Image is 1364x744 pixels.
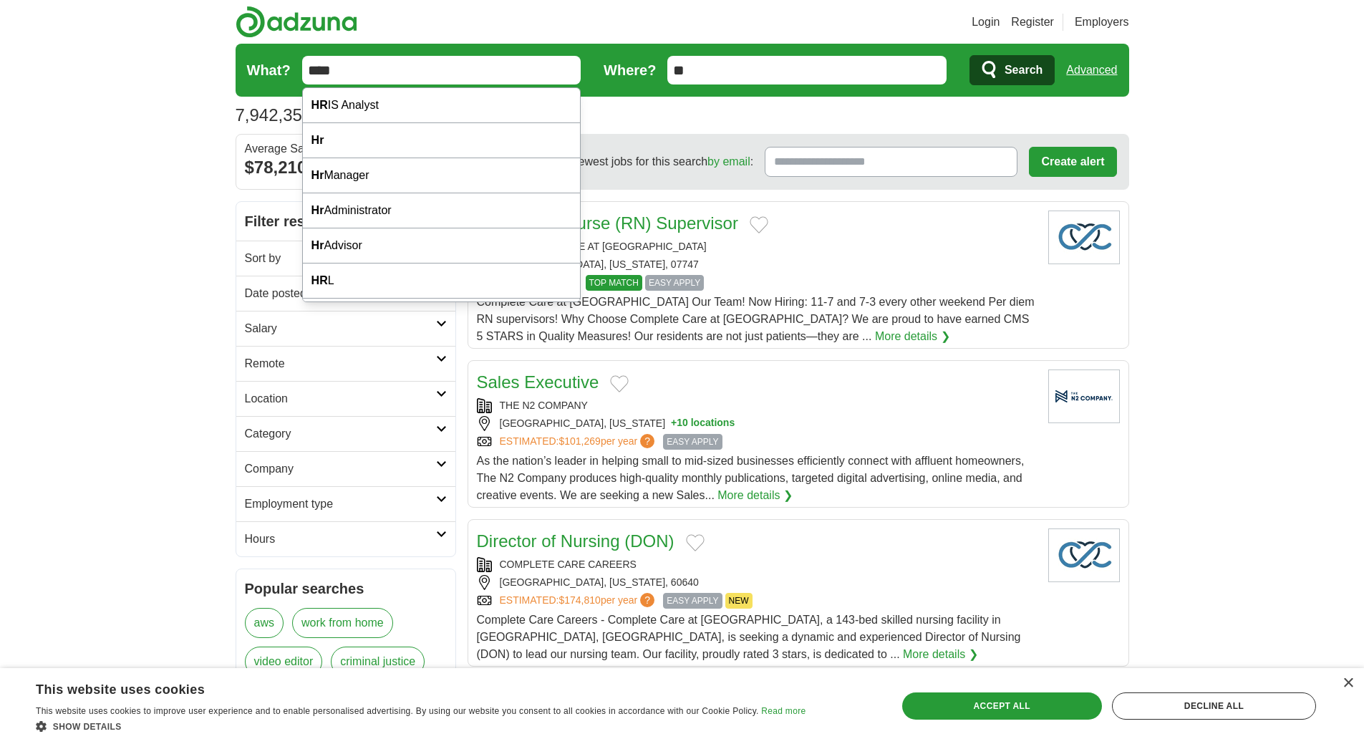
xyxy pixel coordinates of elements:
[311,134,324,146] strong: Hr
[36,677,770,698] div: This website uses cookies
[236,521,455,556] a: Hours
[663,593,722,609] span: EASY APPLY
[311,99,328,111] strong: HR
[477,455,1025,501] span: As the nation’s leader in helping small to mid-sized businesses efficiently connect with affluent...
[903,646,978,663] a: More details ❯
[236,486,455,521] a: Employment type
[303,299,581,334] div: Pundits
[477,531,674,551] a: Director of Nursing (DON)
[245,355,436,372] h2: Remote
[477,398,1037,413] div: THE N2 COMPANY
[245,460,436,478] h2: Company
[245,143,447,155] div: Average Salary
[686,534,705,551] button: Add to favorite jobs
[236,416,455,451] a: Category
[1005,56,1043,84] span: Search
[245,320,436,337] h2: Salary
[303,88,581,123] div: IS Analyst
[1048,528,1120,582] img: Company logo
[500,434,658,450] a: ESTIMATED:$101,269per year?
[236,6,357,38] img: Adzuna logo
[236,102,312,128] span: 7,942,355
[671,416,677,431] span: +
[36,706,759,716] span: This website uses cookies to improve user experience and to enable personalised advertising. By u...
[245,425,436,443] h2: Category
[53,722,122,732] span: Show details
[236,311,455,346] a: Salary
[1066,56,1117,84] a: Advanced
[477,557,1037,572] div: COMPLETE CARE CAREERS
[236,105,550,125] h1: Jobs in [GEOGRAPHIC_DATA]
[1011,14,1054,31] a: Register
[303,158,581,193] div: Manager
[245,578,447,599] h2: Popular searches
[902,692,1102,720] div: Accept all
[477,296,1035,342] span: Complete Care at [GEOGRAPHIC_DATA] Our Team! Now Hiring: 11-7 and 7-3 every other weekend Per die...
[247,59,291,81] label: What?
[303,228,581,264] div: Advisor
[671,416,735,431] button: +10 locations
[663,434,722,450] span: EASY APPLY
[292,608,393,638] a: work from home
[245,531,436,548] h2: Hours
[245,390,436,407] h2: Location
[725,593,753,609] span: NEW
[1112,692,1316,720] div: Decline all
[477,372,599,392] a: Sales Executive
[640,434,654,448] span: ?
[640,593,654,607] span: ?
[245,608,284,638] a: aws
[311,274,328,286] strong: HR
[477,275,1037,291] div: $45 - $50 / HOUR
[1048,369,1120,423] img: Company logo
[303,264,581,299] div: L
[477,575,1037,590] div: [GEOGRAPHIC_DATA], [US_STATE], 60640
[311,204,324,216] strong: Hr
[1075,14,1129,31] a: Employers
[508,153,753,170] span: Receive the newest jobs for this search :
[1029,147,1116,177] button: Create alert
[311,239,324,251] strong: Hr
[500,593,658,609] a: ESTIMATED:$174,810per year?
[558,594,600,606] span: $174,810
[477,416,1037,431] div: [GEOGRAPHIC_DATA], [US_STATE]
[477,257,1037,272] div: [GEOGRAPHIC_DATA], [US_STATE], 07747
[972,14,1000,31] a: Login
[586,275,642,291] span: TOP MATCH
[717,487,793,504] a: More details ❯
[477,239,1037,254] div: COMPLETE CARE AT [GEOGRAPHIC_DATA]
[36,719,806,733] div: Show details
[245,647,323,677] a: video editor
[311,169,324,181] strong: Hr
[1343,678,1353,689] div: Close
[245,496,436,513] h2: Employment type
[707,155,750,168] a: by email
[245,155,447,180] div: $78,210
[245,250,436,267] h2: Sort by
[477,614,1021,660] span: Complete Care Careers - Complete Care at [GEOGRAPHIC_DATA], a 143-bed skilled nursing facility in...
[236,241,455,276] a: Sort by
[477,213,738,233] a: Registered Nurse (RN) Supervisor
[1048,211,1120,264] img: Company logo
[761,706,806,716] a: Read more, opens a new window
[236,276,455,311] a: Date posted
[645,275,704,291] span: EASY APPLY
[236,381,455,416] a: Location
[236,451,455,486] a: Company
[604,59,656,81] label: Where?
[875,328,950,345] a: More details ❯
[236,346,455,381] a: Remote
[236,202,455,241] h2: Filter results
[558,435,600,447] span: $101,269
[303,193,581,228] div: Administrator
[610,375,629,392] button: Add to favorite jobs
[331,647,425,677] a: criminal justice
[245,285,436,302] h2: Date posted
[969,55,1055,85] button: Search
[750,216,768,233] button: Add to favorite jobs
